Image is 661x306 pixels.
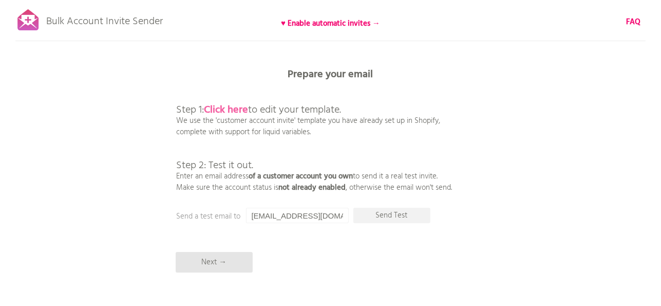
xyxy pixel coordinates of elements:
[46,6,163,32] p: Bulk Account Invite Sender
[177,82,452,193] p: We use the 'customer account invite' template you have already set up in Shopify, complete with s...
[249,170,353,183] b: of a customer account you own
[626,16,640,28] a: FAQ
[177,211,382,222] p: Send a test email to
[177,157,254,174] span: Step 2: Test it out.
[176,252,253,273] p: Next →
[288,66,373,83] b: Prepare your email
[279,182,346,194] b: not already enabled
[281,17,380,30] b: ♥ Enable automatic invites →
[353,208,430,223] p: Send Test
[204,102,249,118] a: Click here
[177,102,342,118] span: Step 1: to edit your template.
